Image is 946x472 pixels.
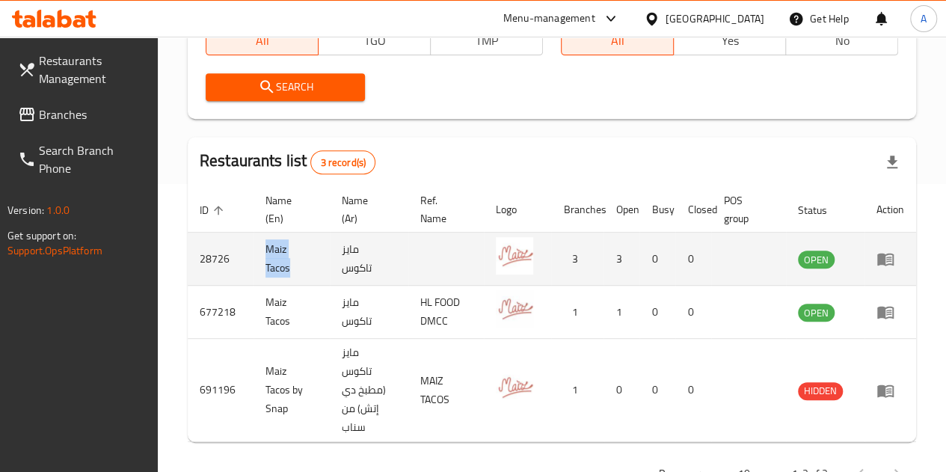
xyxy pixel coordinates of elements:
th: Open [603,187,639,233]
img: Maiz Tacos [496,290,533,328]
td: 0 [603,339,639,442]
div: Menu [876,381,904,399]
span: Search [218,78,354,96]
td: 0 [639,233,675,286]
div: Total records count [310,150,375,174]
th: Closed [675,187,711,233]
span: All [212,30,313,52]
table: enhanced table [188,187,916,442]
th: Logo [484,187,551,233]
img: Maiz Tacos [496,237,533,275]
td: 1 [551,286,603,339]
td: مايز تاكوس [330,233,408,286]
span: Branches [39,105,146,123]
span: No [792,30,892,52]
td: 0 [675,286,711,339]
a: Support.OpsPlatform [7,241,102,260]
button: Search [206,73,366,101]
span: Name (En) [265,191,312,227]
button: All [561,25,674,55]
div: Export file [874,144,910,180]
td: مايز تاكوس [330,286,408,339]
h2: Restaurants list [200,150,375,174]
button: Yes [673,25,786,55]
span: 1.0.0 [46,200,70,220]
td: Maiz Tacos by Snap [254,339,330,442]
div: HIDDEN [798,382,843,400]
td: HL FOOD DMCC [408,286,485,339]
img: Maiz Tacos by Snap [496,369,533,406]
a: Search Branch Phone [6,132,158,186]
a: Branches [6,96,158,132]
td: مايز تاكوس (مطبخ دي إتش) من سناب [330,339,408,442]
span: HIDDEN [798,382,843,399]
span: Name (Ar) [342,191,390,227]
span: TMP [437,30,537,52]
div: Menu [876,303,904,321]
span: Ref. Name [420,191,467,227]
td: Maiz Tacos [254,286,330,339]
button: No [785,25,898,55]
td: 0 [639,339,675,442]
th: Busy [639,187,675,233]
td: 1 [551,339,603,442]
span: TGO [325,30,425,52]
span: Version: [7,200,44,220]
span: Yes [680,30,780,52]
div: [GEOGRAPHIC_DATA] [666,10,764,27]
span: All [568,30,668,52]
button: TMP [430,25,543,55]
span: OPEN [798,251,835,269]
span: 3 record(s) [311,156,375,170]
td: MAIZ TACOS [408,339,485,442]
td: 3 [551,233,603,286]
th: Branches [551,187,603,233]
span: Status [798,201,847,219]
span: A [921,10,927,27]
td: 1 [603,286,639,339]
td: 28726 [188,233,254,286]
td: Maiz Tacos [254,233,330,286]
td: 0 [675,233,711,286]
button: All [206,25,319,55]
td: 0 [639,286,675,339]
div: Menu-management [503,10,595,28]
td: 677218 [188,286,254,339]
td: 3 [603,233,639,286]
span: POS group [723,191,768,227]
td: 0 [675,339,711,442]
span: Search Branch Phone [39,141,146,177]
td: 691196 [188,339,254,442]
span: OPEN [798,304,835,322]
a: Restaurants Management [6,43,158,96]
span: Get support on: [7,226,76,245]
span: Restaurants Management [39,52,146,88]
div: Menu [876,250,904,268]
span: ID [200,201,228,219]
button: TGO [318,25,431,55]
th: Action [864,187,916,233]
